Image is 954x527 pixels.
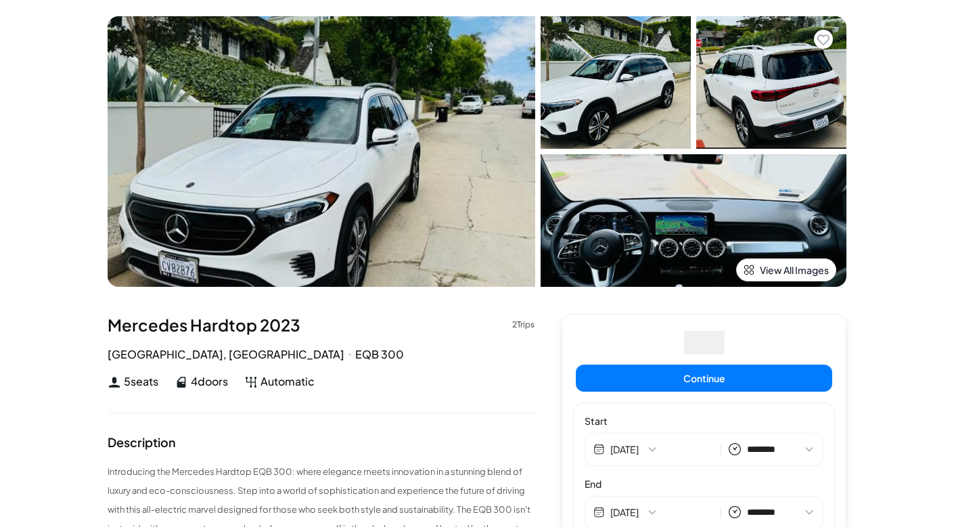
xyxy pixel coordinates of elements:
img: Car Image 3 [541,154,846,287]
div: 2 Trips [512,321,535,329]
button: [DATE] [610,442,714,456]
span: 4 doors [191,373,228,390]
span: 5 seats [124,373,158,390]
span: Automatic [260,373,315,390]
button: Continue [576,365,832,392]
label: End [585,477,823,490]
img: Car Image 2 [696,16,846,149]
button: View All Images [736,258,836,281]
div: Description [108,436,176,449]
div: Mercedes Hardtop 2023 [108,314,535,336]
span: | [719,505,723,520]
label: Start [585,414,823,428]
span: | [719,442,723,457]
div: [GEOGRAPHIC_DATA], [GEOGRAPHIC_DATA] EQB 300 [108,346,535,363]
button: Add to favorites [814,30,833,49]
img: Car [108,16,535,287]
button: [DATE] [610,505,714,519]
img: Car Image 1 [541,16,691,149]
img: view-all [744,265,754,275]
span: View All Images [760,263,829,277]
